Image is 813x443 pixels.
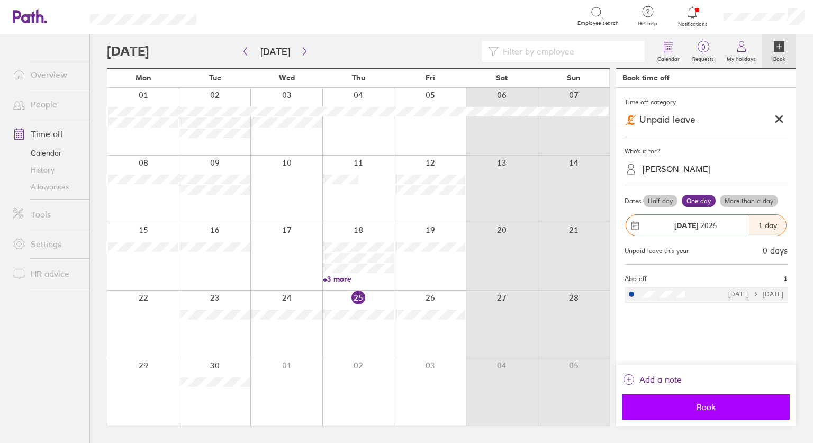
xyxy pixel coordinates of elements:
label: Requests [686,53,720,62]
a: +3 more [323,274,393,284]
span: Thu [352,74,365,82]
div: Search [225,11,252,21]
a: Tools [4,204,89,225]
label: One day [682,195,716,207]
a: History [4,161,89,178]
button: Add a note [622,371,682,388]
a: HR advice [4,263,89,284]
a: Overview [4,64,89,85]
strong: [DATE] [674,221,698,230]
a: Book [762,34,796,68]
div: 1 day [749,215,786,236]
a: Calendar [651,34,686,68]
input: Filter by employee [499,41,638,61]
label: More than a day [720,195,778,207]
a: Calendar [4,144,89,161]
label: Half day [643,195,677,207]
div: Unpaid leave this year [625,247,689,255]
a: Time off [4,123,89,144]
span: Mon [135,74,151,82]
span: Employee search [577,20,619,26]
label: My holidays [720,53,762,62]
div: Who's it for? [625,143,788,159]
a: People [4,94,89,115]
span: 1 [784,275,788,283]
span: 2025 [674,221,717,230]
div: Book time off [622,74,670,82]
span: Wed [279,74,295,82]
div: 0 days [763,246,788,255]
span: Also off [625,275,647,283]
button: [DATE] [252,43,299,60]
span: Fri [426,74,435,82]
span: 0 [686,43,720,51]
div: [PERSON_NAME] [643,164,711,174]
label: Calendar [651,53,686,62]
span: Tue [209,74,221,82]
button: Book [622,394,790,420]
label: Book [767,53,792,62]
button: [DATE] 20251 day [625,209,788,241]
span: Sat [496,74,508,82]
span: Get help [630,21,665,27]
span: Add a note [639,371,682,388]
a: Notifications [675,5,710,28]
div: Time off category [625,94,788,110]
span: Dates [625,197,641,205]
a: Allowances [4,178,89,195]
a: 0Requests [686,34,720,68]
span: Unpaid leave [639,114,695,125]
span: Book [630,402,782,412]
span: Sun [567,74,581,82]
span: Notifications [675,21,710,28]
a: Settings [4,233,89,255]
a: My holidays [720,34,762,68]
div: [DATE] [DATE] [728,291,783,298]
